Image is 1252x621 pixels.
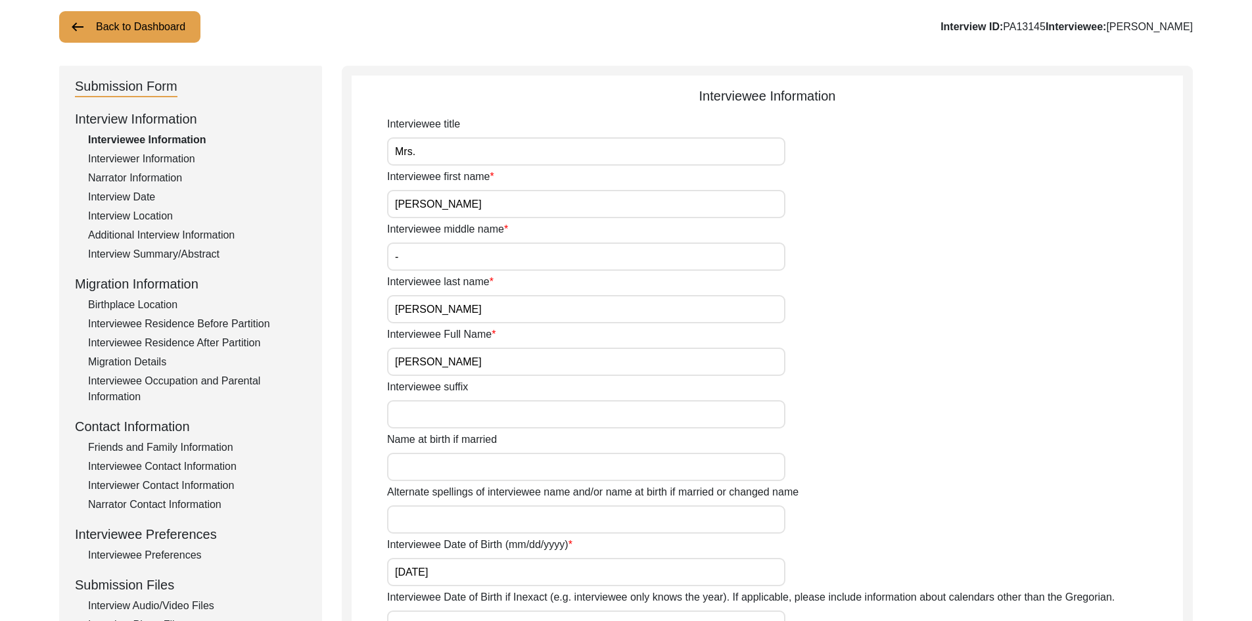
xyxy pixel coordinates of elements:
label: Interviewee suffix [387,379,468,395]
div: Interview Summary/Abstract [88,246,306,262]
div: Submission Form [75,76,177,97]
div: Contact Information [75,417,306,436]
b: Interviewee: [1046,21,1106,32]
div: Interview Audio/Video Files [88,598,306,614]
div: Interviewee Information [352,86,1183,106]
button: Back to Dashboard [59,11,200,43]
label: Alternate spellings of interviewee name and/or name at birth if married or changed name [387,484,799,500]
img: arrow-left.png [70,19,85,35]
label: Interviewee title [387,116,460,132]
div: Friends and Family Information [88,440,306,455]
label: Interviewee Date of Birth if Inexact (e.g. interviewee only knows the year). If applicable, pleas... [387,589,1115,605]
div: Interviewee Occupation and Parental Information [88,373,306,405]
b: Interview ID: [940,21,1003,32]
div: Birthplace Location [88,297,306,313]
div: Submission Files [75,575,306,595]
label: Interviewee middle name [387,221,508,237]
div: Interviewee Contact Information [88,459,306,474]
div: Interviewee Residence Before Partition [88,316,306,332]
div: Interview Information [75,109,306,129]
div: Additional Interview Information [88,227,306,243]
div: Interviewer Contact Information [88,478,306,494]
div: Migration Details [88,354,306,370]
div: Interviewee Preferences [75,524,306,544]
div: Interviewee Residence After Partition [88,335,306,351]
div: Interviewer Information [88,151,306,167]
div: Migration Information [75,274,306,294]
div: Narrator Information [88,170,306,186]
div: Interviewee Information [88,132,306,148]
div: Interview Location [88,208,306,224]
div: Narrator Contact Information [88,497,306,513]
div: Interview Date [88,189,306,205]
label: Interviewee first name [387,169,494,185]
label: Name at birth if married [387,432,497,448]
label: Interviewee Date of Birth (mm/dd/yyyy) [387,537,572,553]
label: Interviewee last name [387,274,494,290]
label: Interviewee Full Name [387,327,496,342]
div: PA13145 [PERSON_NAME] [940,19,1193,35]
div: Interviewee Preferences [88,547,306,563]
